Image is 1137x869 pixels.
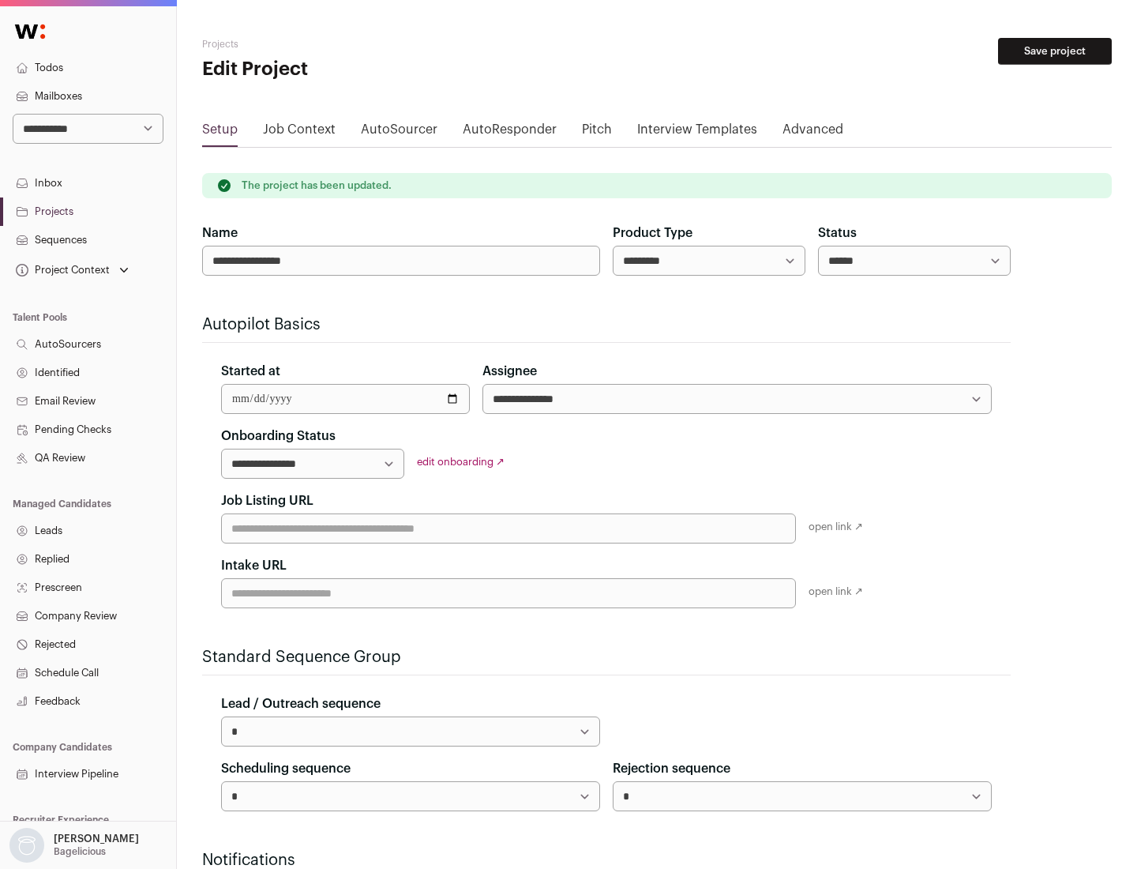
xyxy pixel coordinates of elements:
a: Setup [202,120,238,145]
label: Rejection sequence [613,759,730,778]
label: Intake URL [221,556,287,575]
a: Advanced [782,120,843,145]
a: Pitch [582,120,612,145]
button: Open dropdown [6,828,142,863]
label: Scheduling sequence [221,759,351,778]
p: [PERSON_NAME] [54,833,139,845]
button: Save project [998,38,1112,65]
img: Wellfound [6,16,54,47]
label: Started at [221,362,280,381]
a: Job Context [263,120,336,145]
label: Job Listing URL [221,491,313,510]
a: Interview Templates [637,120,757,145]
a: edit onboarding ↗ [417,457,505,467]
label: Product Type [613,224,692,243]
p: Bagelicious [54,845,106,858]
a: AutoSourcer [361,120,437,145]
button: Open dropdown [13,259,132,281]
h2: Autopilot Basics [202,314,1011,336]
img: nopic.png [9,828,44,863]
label: Lead / Outreach sequence [221,694,381,713]
h2: Projects [202,38,505,51]
label: Name [202,224,238,243]
h2: Standard Sequence Group [202,646,1011,668]
h1: Edit Project [202,57,505,82]
p: The project has been updated. [242,179,392,192]
div: Project Context [13,264,110,276]
label: Status [818,224,857,243]
label: Onboarding Status [221,427,336,446]
a: AutoResponder [463,120,557,145]
label: Assignee [482,362,537,381]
